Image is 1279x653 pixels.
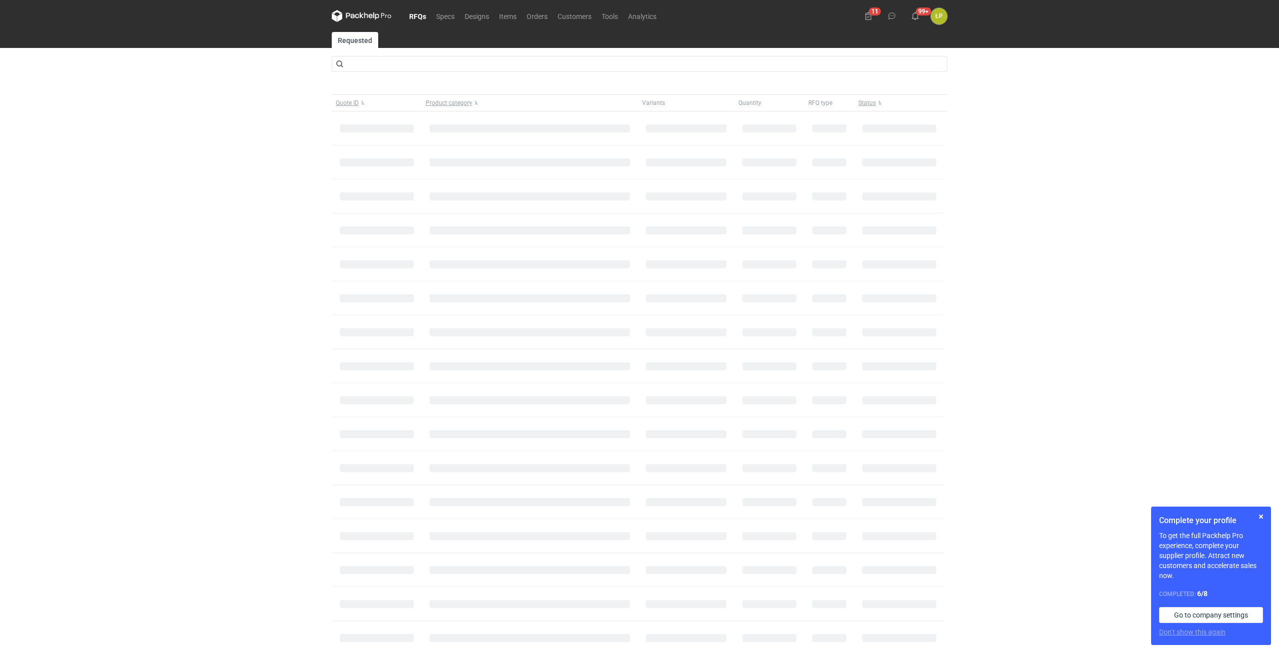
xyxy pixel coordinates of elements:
a: Specs [431,10,460,22]
a: Customers [553,10,597,22]
svg: Packhelp Pro [332,10,392,22]
span: Product category [426,99,472,107]
strong: 6 / 8 [1197,590,1208,598]
a: Items [494,10,522,22]
span: Quote ID [336,99,359,107]
div: Łukasz Postawa [931,8,947,24]
a: Tools [597,10,623,22]
a: Orders [522,10,553,22]
button: 99+ [907,8,923,24]
button: Skip for now [1255,511,1267,523]
a: Requested [332,32,378,48]
a: Analytics [623,10,661,22]
button: ŁP [931,8,947,24]
button: Don’t show this again [1159,627,1226,637]
div: Completed: [1159,589,1263,599]
button: Status [854,95,944,111]
a: RFQs [404,10,431,22]
button: Quote ID [332,95,422,111]
h1: Complete your profile [1159,515,1263,527]
p: To get the full Packhelp Pro experience, complete your supplier profile. Attract new customers an... [1159,531,1263,581]
button: 11 [860,8,876,24]
button: Product category [422,95,638,111]
a: Designs [460,10,494,22]
span: Quantity [738,99,761,107]
a: Go to company settings [1159,607,1263,623]
span: RFQ type [808,99,832,107]
span: Variants [642,99,665,107]
span: Status [858,99,876,107]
